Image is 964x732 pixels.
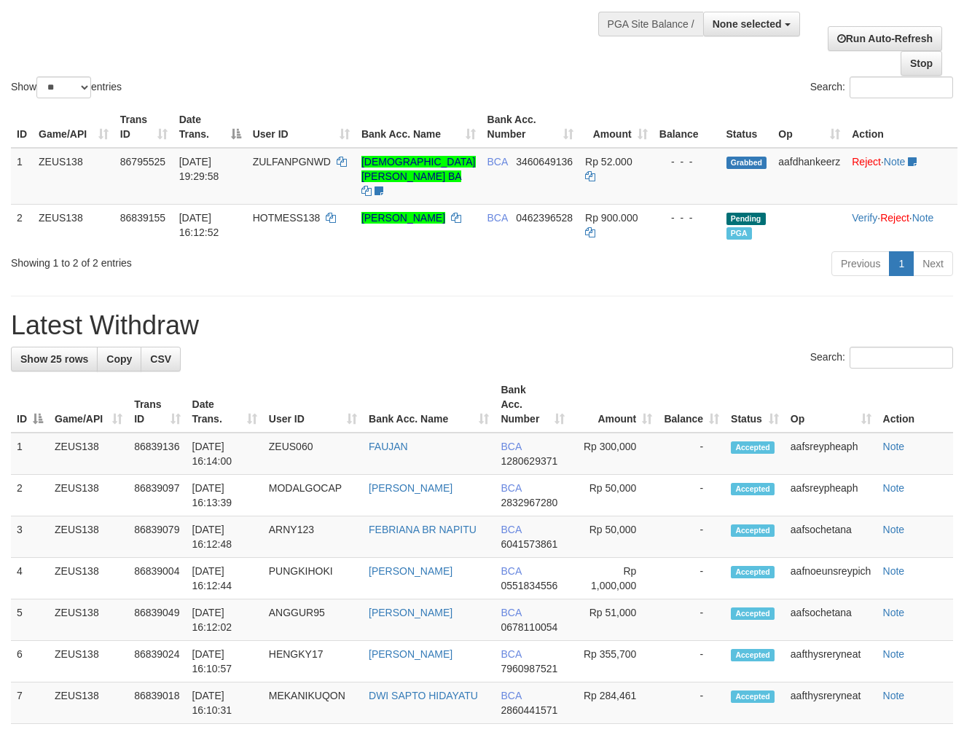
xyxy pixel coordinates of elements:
[501,690,521,701] span: BCA
[516,212,573,224] span: Copy 0462396528 to clipboard
[11,76,122,98] label: Show entries
[141,347,181,371] a: CSV
[187,377,263,433] th: Date Trans.: activate to sort column ascending
[884,156,906,168] a: Note
[11,475,49,516] td: 2
[173,106,247,148] th: Date Trans.: activate to sort column descending
[128,377,186,433] th: Trans ID: activate to sort column ascending
[263,641,363,682] td: HENGKY17
[11,682,49,724] td: 7
[810,76,953,98] label: Search:
[883,565,905,577] a: Note
[369,482,452,494] a: [PERSON_NAME]
[659,154,715,169] div: - - -
[883,607,905,618] a: Note
[571,599,659,641] td: Rp 51,000
[501,524,521,535] span: BCA
[263,682,363,724] td: MEKANIKUQON
[187,433,263,475] td: [DATE] 16:14:00
[356,106,482,148] th: Bank Acc. Name: activate to sort column ascending
[120,212,165,224] span: 86839155
[772,106,846,148] th: Op: activate to sort column ascending
[501,704,557,716] span: Copy 2860441571 to clipboard
[731,483,775,495] span: Accepted
[253,212,321,224] span: HOTMESS138
[150,353,171,365] span: CSV
[482,106,580,148] th: Bank Acc. Number: activate to sort column ascending
[703,12,800,36] button: None selected
[658,641,725,682] td: -
[501,580,557,591] span: Copy 0551834556 to clipboard
[495,377,570,433] th: Bank Acc. Number: activate to sort column ascending
[846,148,957,205] td: ·
[11,106,33,148] th: ID
[501,497,557,508] span: Copy 2832967280 to clipboard
[883,648,905,660] a: Note
[501,648,521,660] span: BCA
[785,682,877,724] td: aafthysreryneat
[11,250,391,270] div: Showing 1 to 2 of 2 entries
[49,558,128,599] td: ZEUS138
[128,475,186,516] td: 86839097
[369,690,478,701] a: DWI SAPTO HIDAYATU
[187,599,263,641] td: [DATE] 16:12:02
[128,558,186,599] td: 86839004
[187,682,263,724] td: [DATE] 16:10:31
[850,76,953,98] input: Search:
[97,347,141,371] a: Copy
[579,106,654,148] th: Amount: activate to sort column ascending
[247,106,356,148] th: User ID: activate to sort column ascending
[501,565,521,577] span: BCA
[369,565,452,577] a: [PERSON_NAME]
[828,26,942,51] a: Run Auto-Refresh
[721,106,773,148] th: Status
[369,648,452,660] a: [PERSON_NAME]
[179,156,219,182] span: [DATE] 19:29:58
[253,156,331,168] span: ZULFANPGNWD
[883,690,905,701] a: Note
[785,475,877,516] td: aafsreypheaph
[501,455,557,467] span: Copy 1280629371 to clipboard
[785,433,877,475] td: aafsreypheaph
[128,516,186,558] td: 86839079
[363,377,495,433] th: Bank Acc. Name: activate to sort column ascending
[11,377,49,433] th: ID: activate to sort column descending
[731,649,775,661] span: Accepted
[11,558,49,599] td: 4
[361,156,476,182] a: [DEMOGRAPHIC_DATA][PERSON_NAME] BA
[187,475,263,516] td: [DATE] 16:13:39
[11,599,49,641] td: 5
[731,441,775,454] span: Accepted
[128,641,186,682] td: 86839024
[187,641,263,682] td: [DATE] 16:10:57
[889,251,914,276] a: 1
[369,441,408,452] a: FAUJAN
[49,377,128,433] th: Game/API: activate to sort column ascending
[877,377,953,433] th: Action
[128,433,186,475] td: 86839136
[263,599,363,641] td: ANGGUR95
[187,516,263,558] td: [DATE] 16:12:48
[785,558,877,599] td: aafnoeunsreypich
[20,353,88,365] span: Show 25 rows
[369,524,477,535] a: FEBRIANA BR NAPITU
[852,212,877,224] a: Verify
[658,682,725,724] td: -
[263,475,363,516] td: MODALGOCAP
[731,607,775,620] span: Accepted
[11,516,49,558] td: 3
[11,433,49,475] td: 1
[658,516,725,558] td: -
[852,156,881,168] a: Reject
[810,347,953,369] label: Search:
[501,538,557,550] span: Copy 6041573861 to clipboard
[49,599,128,641] td: ZEUS138
[128,599,186,641] td: 86839049
[654,106,721,148] th: Balance
[571,641,659,682] td: Rp 355,700
[487,212,508,224] span: BCA
[658,475,725,516] td: -
[501,621,557,633] span: Copy 0678110054 to clipboard
[658,377,725,433] th: Balance: activate to sort column ascending
[179,212,219,238] span: [DATE] 16:12:52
